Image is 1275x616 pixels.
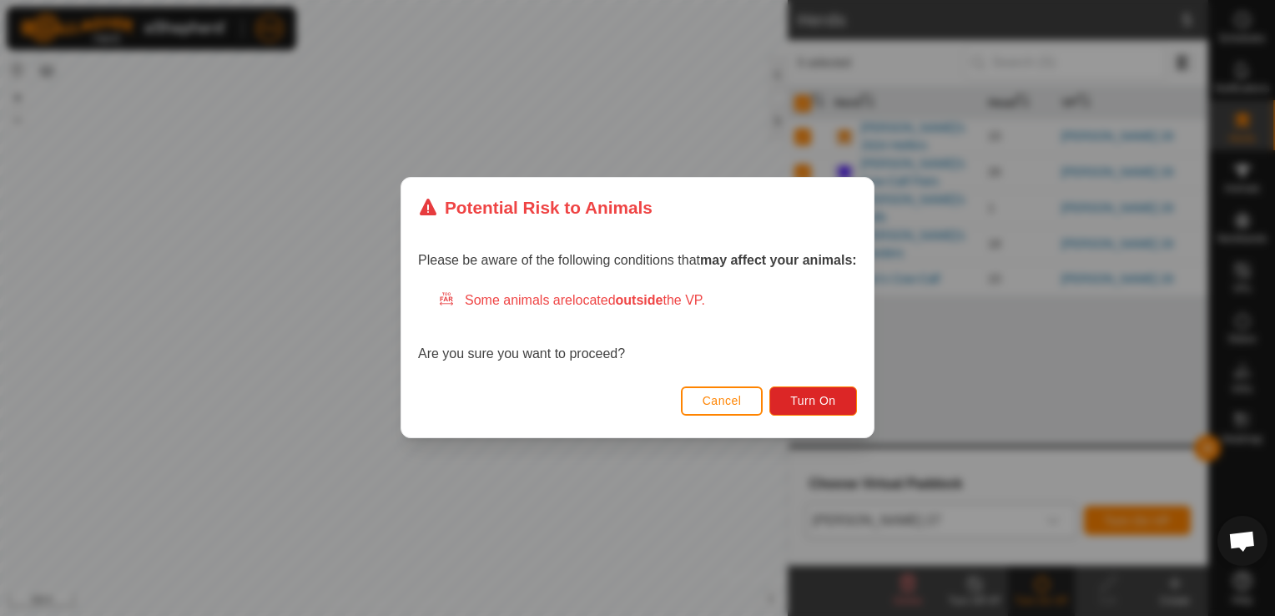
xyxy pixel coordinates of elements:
[616,294,663,308] strong: outside
[681,386,763,416] button: Cancel
[418,254,857,268] span: Please be aware of the following conditions that
[418,194,653,220] div: Potential Risk to Animals
[791,395,836,408] span: Turn On
[418,291,857,365] div: Are you sure you want to proceed?
[700,254,857,268] strong: may affect your animals:
[770,386,857,416] button: Turn On
[572,294,705,308] span: located the VP.
[703,395,742,408] span: Cancel
[1217,516,1267,566] div: Open chat
[438,291,857,311] div: Some animals are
